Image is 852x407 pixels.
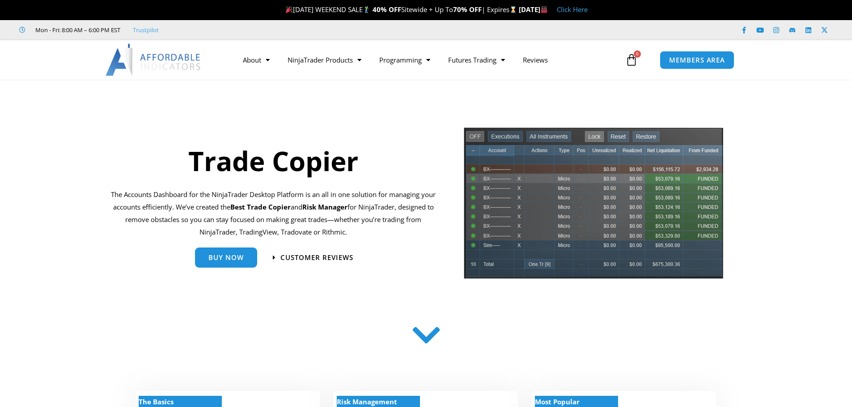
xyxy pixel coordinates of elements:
[234,50,279,70] a: About
[284,5,518,14] span: [DATE] WEEKEND SALE Sitewide + Up To | Expires
[111,189,436,238] p: The Accounts Dashboard for the NinjaTrader Desktop Platform is an all in one solution for managin...
[514,50,557,70] a: Reviews
[230,202,291,211] b: Best Trade Copier
[234,50,623,70] nav: Menu
[279,50,370,70] a: NinjaTrader Products
[373,5,401,14] strong: 40% OFF
[273,254,353,261] a: Customer Reviews
[195,248,257,268] a: Buy Now
[535,397,580,406] strong: Most Popular
[660,51,734,69] a: MEMBERS AREA
[669,57,725,63] span: MEMBERS AREA
[302,202,348,211] strong: Risk Manager
[286,6,292,13] img: 🎉
[439,50,514,70] a: Futures Trading
[208,254,244,261] span: Buy Now
[453,5,482,14] strong: 70% OFF
[370,50,439,70] a: Programming
[634,50,641,58] span: 0
[280,254,353,261] span: Customer Reviews
[106,44,202,76] img: LogoAI | Affordable Indicators – NinjaTrader
[541,6,547,13] img: 🏭
[111,142,436,180] h1: Trade Copier
[139,397,174,406] strong: The Basics
[133,25,159,35] a: Trustpilot
[557,5,588,14] a: Click Here
[463,126,724,286] img: tradecopier | Affordable Indicators – NinjaTrader
[510,6,517,13] img: ⌛
[337,397,397,406] strong: Risk Management
[33,25,120,35] span: Mon - Fri: 8:00 AM – 6:00 PM EST
[363,6,370,13] img: 🏌️‍♂️
[612,47,651,73] a: 0
[519,5,548,14] strong: [DATE]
